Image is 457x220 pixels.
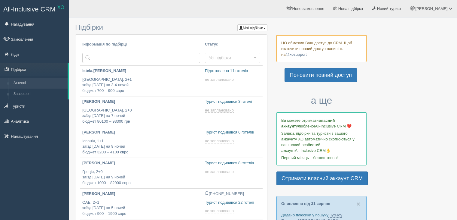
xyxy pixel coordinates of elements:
a: @xosupport [285,52,306,57]
p: [GEOGRAPHIC_DATA], 2+1 заїзд [DATE] на 3-4 ночей бюджет 700 – 900 євро [82,77,200,94]
p: Турист подивився 6 готелів [205,130,260,135]
a: не заплановано [205,77,235,82]
p: [PERSON_NAME] [82,191,200,197]
p: [PERSON_NAME] [82,130,200,135]
button: Усі підбірки [205,53,260,63]
span: Нова підбірка [338,6,363,11]
p: Перший місяць – безкоштовно! [281,155,362,161]
a: Оновлення від 31 серпня [281,201,330,206]
button: Close [357,201,360,207]
a: Активні [11,78,68,89]
span: × [357,200,360,207]
b: власний аккаунт [281,118,335,128]
th: Статус [203,39,263,50]
a: Отримати власний аккаунт CRM [276,171,368,185]
a: не заплановано [205,139,235,143]
p: [GEOGRAPHIC_DATA], 2+0 заїзд [DATE] на 7 ночей бюджет 80100 – 93300 грн [82,108,200,124]
p: ОАЕ, 2+1 заїзд [DATE] на 5 ночей бюджет 900 – 1900 євро [82,200,200,217]
span: All-Inclusive CRM [3,5,56,13]
button: Мої підбірки [237,24,267,31]
span: All-Inclusive CRM👌 [295,148,331,153]
p: Греція, 2+0 заїзд [DATE] на 9 ночей бюджет 1000 – 82900 євро [82,169,200,186]
span: не заплановано [205,139,234,143]
th: Інформація по підбірці [80,39,203,50]
a: [PERSON_NAME] [GEOGRAPHIC_DATA], 2+0заїзд [DATE] на 7 ночейбюджет 80100 – 93300 грн [80,96,203,127]
p: [PERSON_NAME] [82,99,200,105]
a: Istela.[PERSON_NAME] [GEOGRAPHIC_DATA], 2+1заїзд [DATE] на 3-4 ночейбюджет 700 – 900 євро [80,66,203,96]
p: Турист подивився 22 готелі [205,200,260,206]
span: не заплановано [205,209,234,213]
p: Іспанія, 1+1 заїзд [DATE] на 9 ночей бюджет 3200 – 4100 євро [82,138,200,155]
span: [PERSON_NAME] [415,6,447,11]
span: не заплановано [205,77,234,82]
span: не заплановано [205,108,234,113]
span: All-Inclusive CRM ❤️ [315,124,352,128]
p: Ви можете отримати улюбленої [281,118,362,129]
p: Підготовлено 11 готелів [205,68,260,74]
a: не заплановано [205,169,235,174]
input: Пошук за країною або туристом [82,53,200,63]
span: Підбірки [75,23,103,31]
a: не заплановано [205,209,235,213]
a: All-Inclusive CRM XO [0,0,69,17]
div: ЦО обмежив Ваш доступ до СРМ. Щоб включити повний доступ напишіть на [276,35,367,62]
sup: XO [57,5,64,10]
p: [PERSON_NAME] [82,160,200,166]
a: не заплановано [205,108,235,113]
span: Усі підбірки [209,55,252,61]
p: Турист подивився 3 готелі [205,99,260,105]
p: [PHONE_NUMBER] [205,191,260,197]
span: Нове замовлення [292,6,324,11]
span: Новий турист [377,6,401,11]
a: [PERSON_NAME] Греція, 2+0заїзд [DATE] на 9 ночейбюджет 1000 – 82900 євро [80,158,203,188]
p: Заявки, підбірки та туристи з вашого аккаунту ХО автоматично скопіюються у ваш новий особистий ак... [281,130,362,153]
span: не заплановано [205,169,234,174]
a: Завершені [11,89,68,99]
a: Поновити повний доступ [285,68,357,82]
p: Турист подивився 8 готелів [205,160,260,166]
a: [PERSON_NAME] ОАЕ, 2+1заїзд [DATE] на 5 ночейбюджет 900 – 1900 євро [80,189,203,219]
p: Istela.[PERSON_NAME] [82,68,200,74]
h3: а ще [276,95,367,106]
a: [PERSON_NAME] Іспанія, 1+1заїзд [DATE] на 9 ночейбюджет 3200 – 4100 євро [80,127,203,158]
